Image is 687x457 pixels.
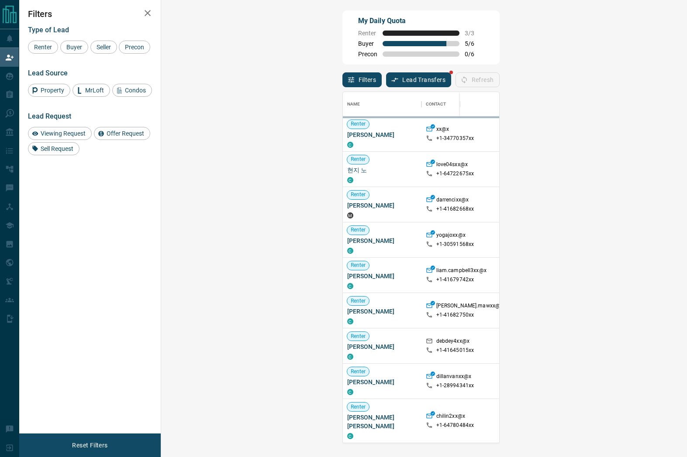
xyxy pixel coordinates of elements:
div: Condos [112,84,152,97]
span: Renter [347,262,369,269]
span: [PERSON_NAME] [347,378,417,386]
div: Buyer [60,41,88,54]
span: 0 / 6 [465,51,484,58]
span: [PERSON_NAME] [347,272,417,280]
span: Renter [347,156,369,163]
div: Viewing Request [28,127,92,140]
div: Sell Request [28,142,79,155]
div: mrloft.ca [347,212,353,218]
div: Name [343,92,421,116]
span: [PERSON_NAME] [347,236,417,245]
div: MrLoft [72,84,110,97]
div: Renter [28,41,58,54]
span: [PERSON_NAME] [PERSON_NAME] [347,413,417,430]
span: Precon [122,44,147,51]
div: Property [28,84,70,97]
div: Contact [421,92,491,116]
button: Lead Transfers [386,72,451,87]
span: Lead Source [28,69,68,77]
span: Offer Request [104,130,147,137]
span: Renter [347,226,369,234]
p: +1- 34770357xx [436,135,474,142]
p: +1- 41645015xx [436,347,474,354]
p: love04sxx@x [436,161,468,170]
span: Renter [347,297,369,305]
div: condos.ca [347,248,353,254]
div: condos.ca [347,283,353,289]
div: condos.ca [347,433,353,439]
span: MrLoft [82,87,107,94]
div: condos.ca [347,177,353,183]
p: dillanvanxx@x [436,373,472,382]
p: +1- 41682750xx [436,311,474,319]
span: 5 / 6 [465,40,484,47]
span: Sell Request [38,145,76,152]
span: Buyer [358,40,377,47]
div: condos.ca [347,142,353,148]
span: Renter [347,368,369,375]
button: Filters [342,72,382,87]
span: Precon [358,51,377,58]
div: Offer Request [94,127,150,140]
div: condos.ca [347,318,353,324]
div: Precon [119,41,150,54]
span: [PERSON_NAME] [347,130,417,139]
p: [PERSON_NAME].mawxx@x [436,302,503,311]
div: Contact [426,92,446,116]
p: +1- 41679742xx [436,276,474,283]
p: My Daily Quota [358,16,484,26]
p: +1- 28994341xx [436,382,474,389]
p: xx@x [436,126,449,135]
span: 현지 노 [347,166,417,174]
span: 3 / 3 [465,30,484,37]
p: +1- 41682668xx [436,205,474,213]
p: +1- 64722675xx [436,170,474,177]
span: [PERSON_NAME] [347,307,417,316]
span: Renter [347,333,369,340]
span: [PERSON_NAME] [347,342,417,351]
div: Seller [90,41,117,54]
span: Type of Lead [28,26,69,34]
span: Buyer [63,44,85,51]
span: Renter [347,191,369,198]
p: +1- 64780484xx [436,422,474,429]
span: [PERSON_NAME] [347,201,417,210]
p: +1- 30591568xx [436,241,474,248]
span: Renter [347,120,369,128]
span: Seller [93,44,114,51]
p: debdey4xx@x [436,338,470,347]
span: Renter [358,30,377,37]
div: condos.ca [347,354,353,360]
span: Lead Request [28,112,71,120]
p: liam.campbell3xx@x [436,267,487,276]
span: Renter [347,403,369,411]
p: darrencixx@x [436,196,469,205]
p: chilin2xx@x [436,413,465,422]
p: yogajoxx@x [436,232,466,241]
div: Name [347,92,360,116]
span: Property [38,87,67,94]
div: condos.ca [347,389,353,395]
button: Reset Filters [66,438,113,453]
span: Viewing Request [38,130,89,137]
h2: Filters [28,9,152,19]
span: Renter [31,44,55,51]
span: Condos [122,87,149,94]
